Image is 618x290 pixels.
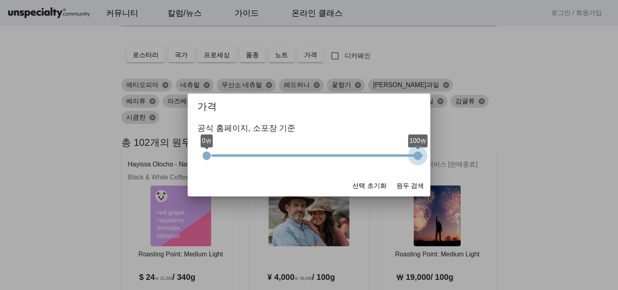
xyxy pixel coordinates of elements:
span: 대화 [74,245,84,252]
a: 설정 [104,232,155,253]
button: 선택 초기화 [349,179,389,193]
button: 원두 검색 [393,179,427,193]
a: 대화 [53,232,104,253]
a: 홈 [2,232,53,253]
span: 홈 [25,245,30,251]
span: 설정 [125,245,135,251]
h3: 공식 홈페이지, 소포장 기준 [197,123,430,133]
span: 원두 검색 [396,181,424,191]
span: 0₩ [202,136,212,146]
h1: 가격 [188,94,430,117]
span: 선택 초기화 [352,181,386,191]
span: 100₩ [409,136,426,146]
